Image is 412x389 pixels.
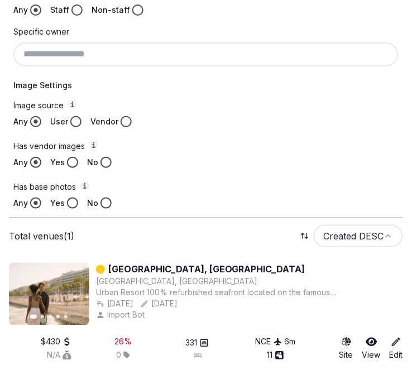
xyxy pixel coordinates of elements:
button: [DATE] [140,299,178,310]
img: Featured image for Radisson Blu Hotel, Nice [9,263,89,325]
label: Yes [50,157,65,168]
label: User [50,116,68,127]
a: View [362,337,381,361]
button: Image source [68,100,77,109]
a: [GEOGRAPHIC_DATA], [GEOGRAPHIC_DATA] [108,263,305,276]
label: Any [13,4,28,16]
span: 0 [116,350,121,361]
button: Go to slide 4 [56,315,60,319]
button: 26% [114,337,132,348]
button: 331 [186,338,209,349]
button: 11 [267,350,284,361]
button: 6m [285,337,296,348]
button: Has base photos [80,181,89,190]
label: No [87,198,98,209]
button: [GEOGRAPHIC_DATA], [GEOGRAPHIC_DATA] [96,276,258,287]
a: Site [339,337,353,361]
label: No [87,157,98,168]
label: Any [13,157,28,168]
button: N/A [47,350,71,361]
h4: Image Settings [13,80,399,91]
p: Total venues (1) [9,230,74,242]
label: Has vendor images [13,141,399,152]
div: Urban Resort 100% refurbished seafront located on the famous [GEOGRAPHIC_DATA]. Strategical venue... [96,287,403,299]
button: Import Bot [96,310,147,321]
label: Non-staff [92,4,130,16]
a: Edit [390,337,403,361]
label: Specific owner [13,27,69,36]
button: [DATE] [96,299,133,310]
button: NCE [256,337,282,348]
label: Any [13,116,28,127]
button: $430 [41,337,71,348]
label: Staff [50,4,69,16]
button: Has vendor images [89,141,98,150]
label: Any [13,198,28,209]
div: 6 m [285,337,296,348]
button: Go to slide 3 [49,315,52,319]
label: Has base photos [13,181,399,193]
label: Vendor [90,116,118,127]
button: Go to slide 5 [64,315,68,319]
label: Yes [50,198,65,209]
button: Go to slide 1 [30,315,37,319]
span: 331 [186,338,198,349]
div: 26 % [114,337,132,348]
label: Image source [13,100,399,112]
button: Go to slide 2 [41,315,44,319]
